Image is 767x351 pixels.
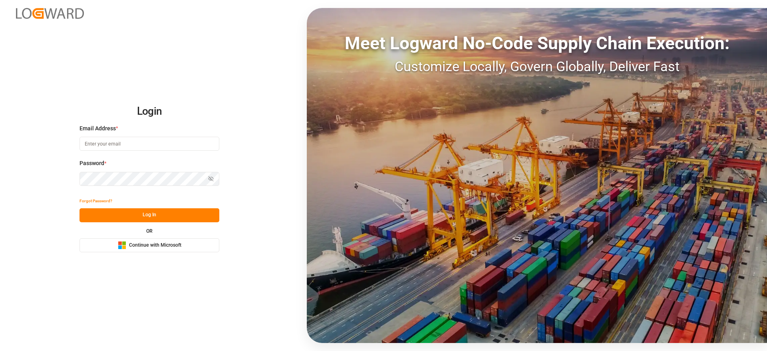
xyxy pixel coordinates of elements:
[307,56,767,77] div: Customize Locally, Govern Globally, Deliver Fast
[307,30,767,56] div: Meet Logward No-Code Supply Chain Execution:
[79,208,219,222] button: Log In
[146,229,153,233] small: OR
[79,137,219,151] input: Enter your email
[79,124,116,133] span: Email Address
[79,238,219,252] button: Continue with Microsoft
[129,242,181,249] span: Continue with Microsoft
[79,194,112,208] button: Forgot Password?
[16,8,84,19] img: Logward_new_orange.png
[79,99,219,124] h2: Login
[79,159,104,168] span: Password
